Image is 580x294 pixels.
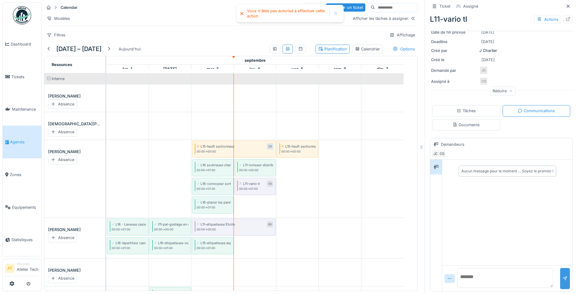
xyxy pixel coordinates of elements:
[5,264,14,273] li: AT
[390,45,418,53] div: Options
[281,149,301,154] small: 00:00 -> 00:00
[243,163,293,167] div: L11-ioniseur-distributeur air tete
[112,246,130,250] small: 00:00 -> 01:00
[116,222,206,227] div: L16 - Laveuse casiers - sectionneur armoire électrique HS
[44,31,68,39] div: Filtres
[453,122,480,128] div: Documents
[201,222,235,227] div: L11-etiqueteuse Etoile
[201,200,332,205] div: L16-placer les panneaux OE pour Momo (travail que doit réaliser [PERSON_NAME])
[5,262,39,276] a: AT ManagerAtelier Tech
[243,181,260,186] div: L11-vario tl
[52,76,65,81] span: Interne
[158,222,198,227] div: l11-pal-guidage en entrée
[17,262,39,266] div: Manager
[17,262,39,275] li: Atelier Tech
[326,3,365,12] div: Créer un ticket
[13,6,31,24] img: Badge_color-CXgf-gQk.svg
[431,68,477,73] div: Demandé par
[48,267,102,274] div: [PERSON_NAME]
[12,106,39,112] span: Maintenance
[201,181,317,186] div: L16-convoyeur sortie étiqueteuse- redresser la fixation du guide de sortie
[243,56,267,64] a: 1 septembre 2025
[430,14,573,25] div: L11-vario tl
[197,168,215,172] small: 00:00 -> 01:00
[162,65,178,73] a: 2 septembre 2025
[353,16,408,21] div: Afficher les tâches à assigner
[479,77,488,86] div: CS
[58,5,80,10] strong: Calendar
[482,57,495,63] div: [DATE]
[3,93,41,126] a: Maintenance
[318,46,347,52] div: Planification
[158,241,339,245] div: L16-étiqueteuse-voir avec [PERSON_NAME] pour déconnecter l'alimentation du coffre du lave vaisell...
[456,108,476,114] div: Tâches
[201,241,251,245] div: L15-etiqueteuse aspiration hotte
[48,93,102,99] div: [PERSON_NAME]
[48,100,77,108] div: Absence
[197,246,215,250] small: 00:00 -> 01:00
[116,45,143,53] div: Aujourd'hui
[461,168,553,174] div: Aucun message pour le moment … Soyez le premier !
[248,65,262,73] a: 4 septembre 2025
[375,65,390,73] a: 7 septembre 2025
[48,149,102,155] div: [PERSON_NAME]
[3,126,41,158] a: Agenda
[431,39,477,45] div: Deadline
[518,108,555,114] div: Communications
[355,46,380,52] div: Calendrier
[305,3,323,12] div: Tâches
[48,233,77,242] div: Absence
[3,28,41,61] a: Dashboard
[48,274,77,283] div: Absence
[239,187,258,191] small: 00:00 -> 01:00
[11,74,39,80] span: Tickets
[52,62,72,67] span: Resources
[116,241,149,245] div: L16 répartiteur casier
[481,39,494,45] div: [DATE]
[534,15,561,24] div: Actions
[431,48,477,53] div: Créé par
[48,121,102,127] div: [DEMOGRAPHIC_DATA][PERSON_NAME]
[481,29,494,35] div: [DATE]
[48,227,102,233] div: [PERSON_NAME]
[56,45,102,53] h5: [DATE] – [DATE]
[247,9,326,19] div: Vous n'êtes pas autorisé à effectuer cette action
[154,246,173,250] small: 00:00 -> 01:00
[431,79,477,84] div: Assigné à
[431,149,440,158] div: JC
[431,57,477,63] div: Créé le
[239,168,258,172] small: 00:00 -> 00:00
[197,187,215,191] small: 00:00 -> 01:00
[201,163,288,167] div: L16 soutireuse changer les 110 cône de centrage robinet
[290,65,305,73] a: 5 septembre 2025
[3,61,41,93] a: Tickets
[267,221,273,227] div: DD
[267,181,273,187] div: CS
[121,65,134,73] a: 1 septembre 2025
[3,158,41,191] a: Zones
[48,127,77,136] div: Absence
[3,191,41,224] a: Équipements
[439,3,450,9] div: Ticket
[197,149,216,154] small: 00:00 -> 00:00
[438,149,446,158] div: CS
[387,31,418,39] div: Affichage
[197,205,215,210] small: 00:00 -> 01:00
[479,66,488,75] div: JC
[3,224,41,256] a: Statistiques
[154,227,173,232] small: 00:00 -> 00:00
[48,155,77,164] div: Absence
[441,141,464,147] div: Demandeurs
[112,227,130,232] small: 00:00 -> 01:00
[197,227,216,232] small: 00:00 -> 00:00
[205,65,220,73] a: 3 septembre 2025
[11,237,39,243] span: Statistiques
[10,139,39,145] span: Agenda
[490,86,515,95] div: Réduire
[267,143,273,149] div: CS
[11,41,39,47] span: Dashboard
[431,48,571,53] div: J Charlier
[332,65,348,73] a: 6 septembre 2025
[12,204,39,210] span: Équipements
[201,144,234,149] div: L15-heuft sectionneur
